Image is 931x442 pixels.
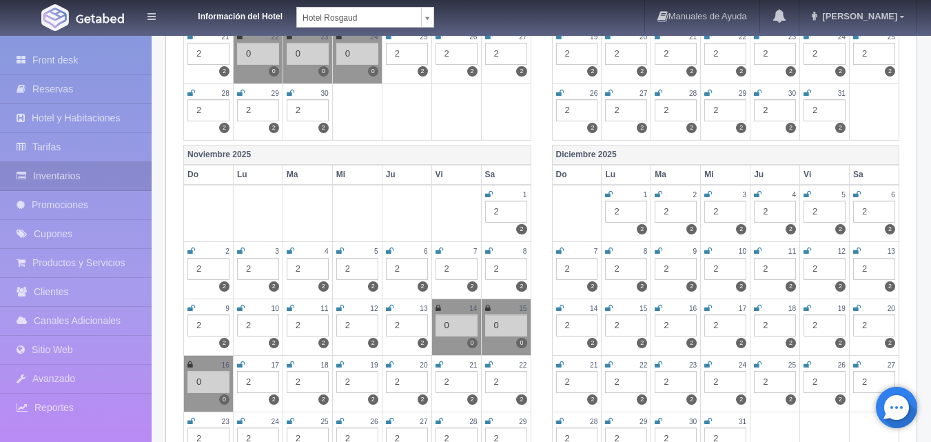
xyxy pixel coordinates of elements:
div: 2 [556,371,598,393]
div: 2 [187,99,229,121]
small: 22 [519,361,526,369]
small: 20 [420,361,427,369]
small: 19 [590,33,597,41]
div: 2 [287,371,329,393]
img: Getabed [76,13,124,23]
label: 2 [318,123,329,133]
div: 2 [605,201,647,223]
label: 2 [269,281,279,292]
small: 12 [370,305,378,312]
small: 7 [473,248,478,255]
label: 2 [368,281,378,292]
small: 25 [420,33,427,41]
small: 8 [644,248,648,255]
div: 0 [237,43,279,65]
small: 19 [838,305,846,312]
label: 2 [736,123,746,133]
div: 2 [704,314,746,336]
div: 2 [853,201,895,223]
div: 2 [804,314,846,336]
small: 16 [222,361,229,369]
label: 2 [786,394,796,405]
small: 31 [739,418,746,425]
small: 16 [689,305,697,312]
div: 2 [655,201,697,223]
label: 2 [516,224,526,234]
small: 6 [424,248,428,255]
small: 24 [838,33,846,41]
label: 2 [686,281,697,292]
div: 2 [754,258,796,280]
div: 2 [853,314,895,336]
label: 2 [786,281,796,292]
label: 0 [467,338,478,348]
label: 2 [516,281,526,292]
small: 26 [838,361,846,369]
small: 24 [739,361,746,369]
label: 2 [318,281,329,292]
small: 23 [320,33,328,41]
div: 2 [754,314,796,336]
th: Do [184,165,234,185]
label: 2 [835,394,846,405]
label: 2 [467,394,478,405]
small: 30 [689,418,697,425]
small: 21 [689,33,697,41]
div: 2 [187,314,229,336]
div: 2 [436,43,478,65]
label: 2 [368,338,378,348]
th: Sa [481,165,531,185]
div: 2 [287,258,329,280]
small: 11 [788,248,796,255]
label: 2 [587,338,597,348]
label: 2 [637,281,647,292]
div: 2 [704,99,746,121]
small: 23 [788,33,796,41]
label: 2 [318,394,329,405]
small: 3 [743,191,747,199]
label: 2 [786,66,796,77]
label: 2 [686,66,697,77]
label: 2 [637,66,647,77]
label: 2 [637,338,647,348]
small: 12 [838,248,846,255]
label: 2 [516,394,526,405]
label: 2 [736,394,746,405]
small: 21 [222,33,229,41]
div: 2 [336,258,378,280]
small: 23 [222,418,229,425]
label: 2 [835,224,846,234]
th: Vi [800,165,850,185]
div: 2 [754,43,796,65]
small: 6 [891,191,895,199]
div: 2 [556,43,598,65]
label: 2 [637,123,647,133]
th: Noviembre 2025 [184,145,531,165]
small: 7 [594,248,598,255]
div: 2 [187,258,229,280]
label: 2 [835,338,846,348]
div: 2 [485,258,527,280]
label: 2 [835,281,846,292]
th: Ju [382,165,431,185]
small: 26 [590,90,597,97]
label: 2 [885,224,895,234]
label: 2 [686,338,697,348]
span: [PERSON_NAME] [819,11,897,21]
small: 17 [739,305,746,312]
small: 14 [590,305,597,312]
th: Lu [602,165,651,185]
div: 0 [187,371,229,393]
div: 2 [336,371,378,393]
div: 2 [804,258,846,280]
div: 2 [704,201,746,223]
div: 2 [605,99,647,121]
div: 0 [436,314,478,336]
div: 2 [754,201,796,223]
div: 2 [386,314,428,336]
small: 10 [272,305,279,312]
label: 2 [736,66,746,77]
label: 2 [885,281,895,292]
small: 2 [693,191,697,199]
label: 2 [587,281,597,292]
